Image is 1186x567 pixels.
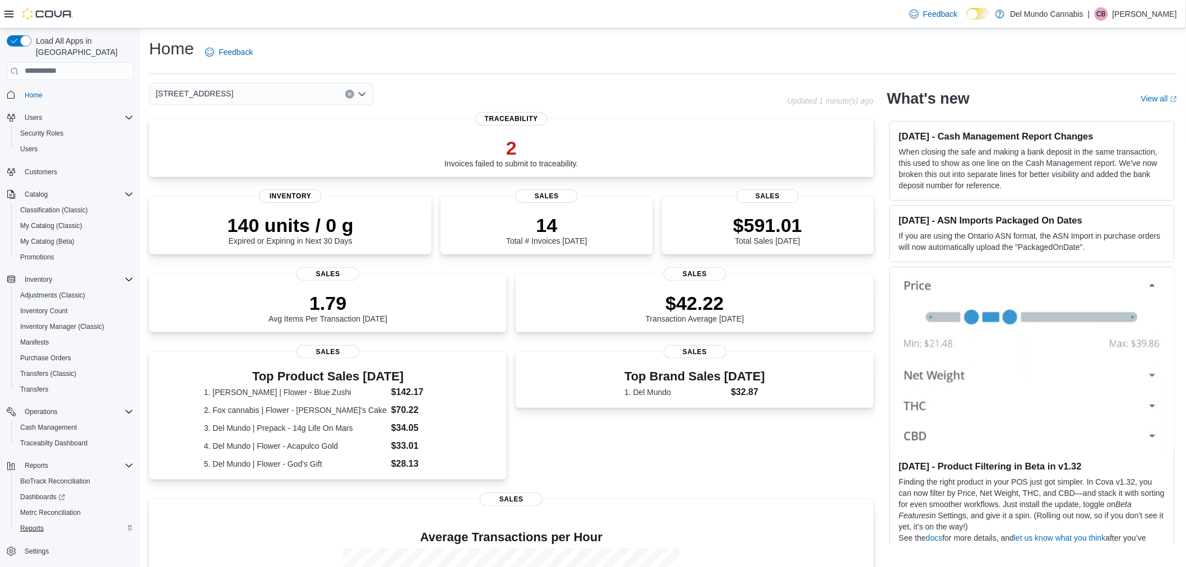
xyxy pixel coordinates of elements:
a: Classification (Classic) [16,203,92,217]
p: | [1088,7,1090,21]
dd: $34.05 [391,421,452,435]
a: My Catalog (Classic) [16,219,87,233]
button: Settings [2,543,138,559]
span: Operations [20,405,133,419]
span: Users [20,145,38,154]
a: Manifests [16,336,53,349]
dd: $70.22 [391,403,452,417]
h3: [DATE] - Product Filtering in Beta in v1.32 [899,461,1165,472]
span: Inventory Manager (Classic) [16,320,133,333]
a: View allExternal link [1141,94,1177,103]
span: Home [25,91,43,100]
span: Feedback [219,47,253,58]
span: Adjustments (Classic) [20,291,85,300]
button: Open list of options [358,90,367,99]
span: Security Roles [16,127,133,140]
h1: Home [149,38,194,60]
span: Promotions [16,250,133,264]
a: docs [926,533,943,542]
span: [STREET_ADDRESS] [156,87,233,100]
p: $591.01 [733,214,802,236]
button: BioTrack Reconciliation [11,473,138,489]
span: Transfers (Classic) [20,369,76,378]
span: Reports [25,461,48,470]
span: Security Roles [20,129,63,138]
span: Transfers (Classic) [16,367,133,380]
span: Traceability [476,112,547,126]
button: My Catalog (Beta) [11,234,138,249]
button: Reports [20,459,53,472]
h2: What's new [887,90,970,108]
span: Transfers [16,383,133,396]
p: 140 units / 0 g [228,214,354,236]
span: Inventory [259,189,322,203]
dt: 4. Del Mundo | Flower - Acapulco Gold [204,440,387,452]
img: Cova [22,8,73,20]
span: Inventory Count [20,306,68,315]
div: Total # Invoices [DATE] [506,214,587,245]
span: Inventory [20,273,133,286]
p: 1.79 [268,292,387,314]
a: Security Roles [16,127,68,140]
a: Transfers [16,383,53,396]
button: Operations [20,405,62,419]
div: Avg Items Per Transaction [DATE] [268,292,387,323]
span: Reports [20,459,133,472]
p: Finding the right product in your POS just got simpler. In Cova v1.32, you can now filter by Pric... [899,476,1165,532]
p: Updated 1 minute(s) ago [787,96,874,105]
button: Users [11,141,138,157]
span: Metrc Reconciliation [20,508,81,517]
button: My Catalog (Classic) [11,218,138,234]
div: Transaction Average [DATE] [646,292,744,323]
h3: [DATE] - Cash Management Report Changes [899,131,1165,142]
a: Inventory Manager (Classic) [16,320,109,333]
span: BioTrack Reconciliation [20,477,90,486]
span: Reports [16,522,133,535]
a: My Catalog (Beta) [16,235,79,248]
span: Catalog [25,190,48,199]
span: Home [20,88,133,102]
span: Manifests [20,338,49,347]
span: Promotions [20,253,54,262]
button: Adjustments (Classic) [11,287,138,303]
a: Promotions [16,250,59,264]
h3: [DATE] - ASN Imports Packaged On Dates [899,215,1165,226]
button: Home [2,87,138,103]
span: BioTrack Reconciliation [16,475,133,488]
span: Load All Apps in [GEOGRAPHIC_DATA] [31,35,133,58]
span: Purchase Orders [20,354,71,362]
button: Purchase Orders [11,350,138,366]
p: If you are using the Ontario ASN format, the ASN Import in purchase orders will now automatically... [899,230,1165,253]
span: Reports [20,524,44,533]
span: Inventory Manager (Classic) [20,322,104,331]
dd: $142.17 [391,385,452,399]
span: Classification (Classic) [16,203,133,217]
span: Settings [25,547,49,556]
span: Inventory [25,275,52,284]
button: Transfers [11,382,138,397]
p: $42.22 [646,292,744,314]
dt: 5. Del Mundo | Flower - God's Gift [204,458,387,470]
button: Inventory [2,272,138,287]
button: Manifests [11,334,138,350]
a: Home [20,89,47,102]
button: Transfers (Classic) [11,366,138,382]
span: Cash Management [16,421,133,434]
span: Sales [515,189,578,203]
button: Cash Management [11,420,138,435]
span: My Catalog (Beta) [16,235,133,248]
span: Users [20,111,133,124]
span: Sales [664,267,726,281]
span: Users [16,142,133,156]
h3: Top Brand Sales [DATE] [624,370,765,383]
button: Classification (Classic) [11,202,138,218]
span: Operations [25,407,58,416]
h4: Average Transactions per Hour [158,531,865,544]
a: Traceabilty Dashboard [16,436,92,450]
a: Dashboards [16,490,70,504]
dd: $28.13 [391,457,452,471]
p: See the for more details, and after you’ve given it a try. [899,532,1165,555]
svg: External link [1170,96,1177,103]
button: Promotions [11,249,138,265]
